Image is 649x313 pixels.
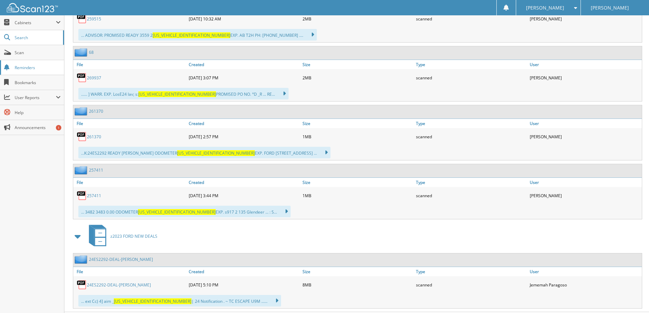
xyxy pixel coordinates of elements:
[187,71,301,84] div: [DATE] 3:07 PM
[75,166,89,174] img: folder2.png
[77,73,87,83] img: PDF.png
[414,130,528,143] div: scanned
[15,65,61,71] span: Reminders
[187,130,301,143] div: [DATE] 2:57 PM
[187,267,301,276] a: Created
[73,119,187,128] a: File
[87,16,101,22] a: 259515
[187,189,301,202] div: [DATE] 3:44 PM
[73,267,187,276] a: File
[73,60,187,69] a: File
[528,71,642,84] div: [PERSON_NAME]
[615,280,649,313] iframe: Chat Widget
[528,130,642,143] div: [PERSON_NAME]
[301,130,415,143] div: 1MB
[89,49,94,55] a: 68
[110,233,157,239] span: z2023 FORD NEW DEALS
[15,80,61,85] span: Bookmarks
[528,119,642,128] a: User
[15,20,56,26] span: Cabinets
[177,150,255,156] span: [US_VEHICLE_IDENTIFICATION_NUMBER]
[75,48,89,57] img: folder2.png
[301,267,415,276] a: Size
[138,91,216,97] span: [US_VEHICLE_IDENTIFICATION_NUMBER]
[89,108,103,114] a: 261370
[187,278,301,292] div: [DATE] 5:10 PM
[301,71,415,84] div: 2MB
[414,189,528,202] div: scanned
[77,131,87,142] img: PDF.png
[78,29,317,41] div: ... ADVISOR: PROMISED READY 3559 2 EXP. AB T2H PH: [PHONE_NUMBER] ....
[78,88,289,99] div: ...... ] WARR. EXP. LosE24 lav; s: PROMISED PO NO. °D _R ... RE...
[301,178,415,187] a: Size
[301,189,415,202] div: 1MB
[301,278,415,292] div: 8MB
[187,119,301,128] a: Created
[187,178,301,187] a: Created
[528,178,642,187] a: User
[89,167,103,173] a: 257411
[301,60,415,69] a: Size
[414,71,528,84] div: scanned
[301,119,415,128] a: Size
[15,35,60,41] span: Search
[78,295,281,307] div: ... ext Cc) 4] aim _ | 24 Notification . ~ TC ESCAPE U9M ......
[87,134,101,140] a: 261370
[87,282,151,288] a: 24ES2292-DEAL-[PERSON_NAME]
[85,223,157,250] a: z2023 FORD NEW DEALS
[114,298,191,304] span: [US_VEHICLE_IDENTIFICATION_NUMBER]
[56,125,61,130] div: 1
[528,278,642,292] div: Jememah Paragoso
[528,60,642,69] a: User
[15,95,56,100] span: User Reports
[7,3,58,12] img: scan123-logo-white.svg
[414,267,528,276] a: Type
[87,75,101,81] a: 269937
[414,278,528,292] div: scanned
[187,12,301,26] div: [DATE] 10:32 AM
[138,209,216,215] span: [US_VEHICLE_IDENTIFICATION_NUMBER]
[153,32,230,38] span: [US_VEHICLE_IDENTIFICATION_NUMBER]
[73,178,187,187] a: File
[414,178,528,187] a: Type
[528,12,642,26] div: [PERSON_NAME]
[15,110,61,115] span: Help
[414,60,528,69] a: Type
[75,107,89,115] img: folder2.png
[75,255,89,264] img: folder2.png
[15,50,61,56] span: Scan
[78,147,330,158] div: ...K:24ES2292 READY [PERSON_NAME] ODOMETER EXP. FORD [STREET_ADDRESS] ...
[414,119,528,128] a: Type
[78,206,291,217] div: ... 3482 3483 0.00 ODOMETER EXP. s917 2 135 Glendeer ... : S...
[87,193,101,199] a: 257411
[77,190,87,201] img: PDF.png
[15,125,61,130] span: Announcements
[526,6,564,10] span: [PERSON_NAME]
[414,12,528,26] div: scanned
[301,12,415,26] div: 2MB
[89,256,153,262] a: 24ES2292-DEAL-[PERSON_NAME]
[591,6,629,10] span: [PERSON_NAME]
[528,267,642,276] a: User
[77,14,87,24] img: PDF.png
[187,60,301,69] a: Created
[77,280,87,290] img: PDF.png
[528,189,642,202] div: [PERSON_NAME]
